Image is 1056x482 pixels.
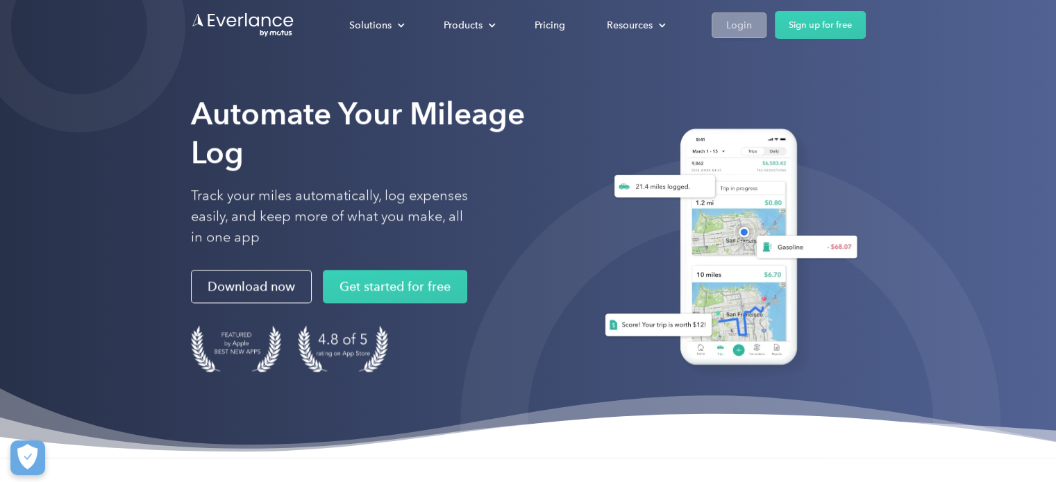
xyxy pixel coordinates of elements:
[726,17,752,34] div: Login
[775,11,866,39] a: Sign up for free
[10,440,45,475] button: Cookies Settings
[191,325,281,372] img: Badge for Featured by Apple Best New Apps
[298,325,388,372] img: 4.9 out of 5 stars on the app store
[323,270,467,303] a: Get started for free
[191,185,469,248] p: Track your miles automatically, log expenses easily, and keep more of what you make, all in one app
[444,17,483,34] div: Products
[588,118,866,381] img: Everlance, mileage tracker app, expense tracking app
[521,13,579,37] a: Pricing
[335,13,416,37] div: Solutions
[430,13,507,37] div: Products
[349,17,392,34] div: Solutions
[191,12,295,38] a: Go to homepage
[535,17,565,34] div: Pricing
[191,270,312,303] a: Download now
[593,13,677,37] div: Resources
[607,17,653,34] div: Resources
[712,12,766,38] a: Login
[191,95,525,171] strong: Automate Your Mileage Log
